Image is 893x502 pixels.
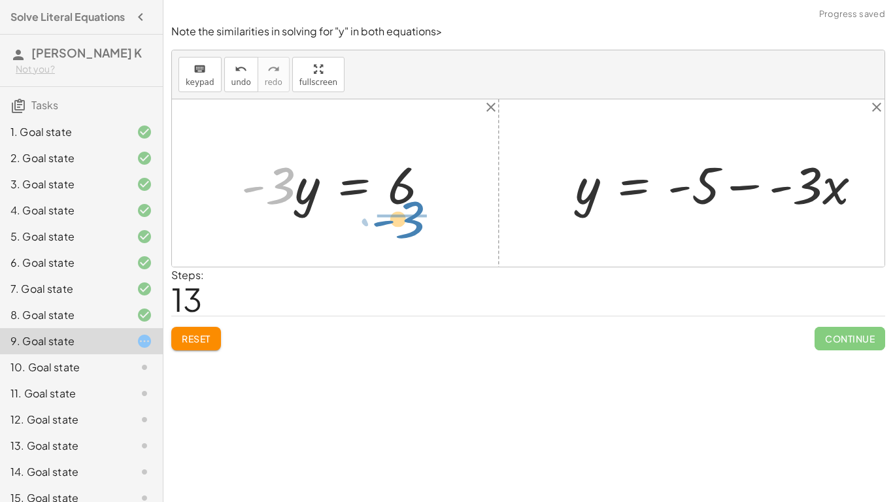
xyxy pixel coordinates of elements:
[137,150,152,166] i: Task finished and correct.
[10,255,116,271] div: 6. Goal state
[10,176,116,192] div: 3. Goal state
[137,255,152,271] i: Task finished and correct.
[171,279,202,319] span: 13
[10,386,116,401] div: 11. Goal state
[235,61,247,77] i: undo
[10,438,116,454] div: 13. Goal state
[137,464,152,480] i: Task not started.
[137,281,152,297] i: Task finished and correct.
[231,78,251,87] span: undo
[10,464,116,480] div: 14. Goal state
[267,61,280,77] i: redo
[31,98,58,112] span: Tasks
[10,203,116,218] div: 4. Goal state
[819,8,885,21] span: Progress saved
[258,57,290,92] button: redoredo
[182,333,211,344] span: Reset
[178,57,222,92] button: keyboardkeypad
[10,9,125,25] h4: Solve Literal Equations
[224,57,258,92] button: undoundo
[137,333,152,349] i: Task started.
[171,24,885,39] p: Note the similarities in solving for "y" in both equations>
[299,78,337,87] span: fullscreen
[137,203,152,218] i: Task finished and correct.
[137,386,152,401] i: Task not started.
[137,360,152,375] i: Task not started.
[483,99,499,115] i: close
[194,61,206,77] i: keyboard
[483,99,499,120] button: close
[10,229,116,244] div: 5. Goal state
[292,57,345,92] button: fullscreen
[10,150,116,166] div: 2. Goal state
[137,307,152,323] i: Task finished and correct.
[10,412,116,427] div: 12. Goal state
[869,99,885,115] i: close
[10,281,116,297] div: 7. Goal state
[16,63,152,76] div: Not you?
[31,45,142,60] span: [PERSON_NAME] K
[10,124,116,140] div: 1. Goal state
[137,438,152,454] i: Task not started.
[10,307,116,323] div: 8. Goal state
[137,124,152,140] i: Task finished and correct.
[265,78,282,87] span: redo
[10,333,116,349] div: 9. Goal state
[171,327,221,350] button: Reset
[186,78,214,87] span: keypad
[137,176,152,192] i: Task finished and correct.
[137,412,152,427] i: Task not started.
[171,268,204,282] label: Steps:
[137,229,152,244] i: Task finished and correct.
[10,360,116,375] div: 10. Goal state
[869,99,885,120] button: close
